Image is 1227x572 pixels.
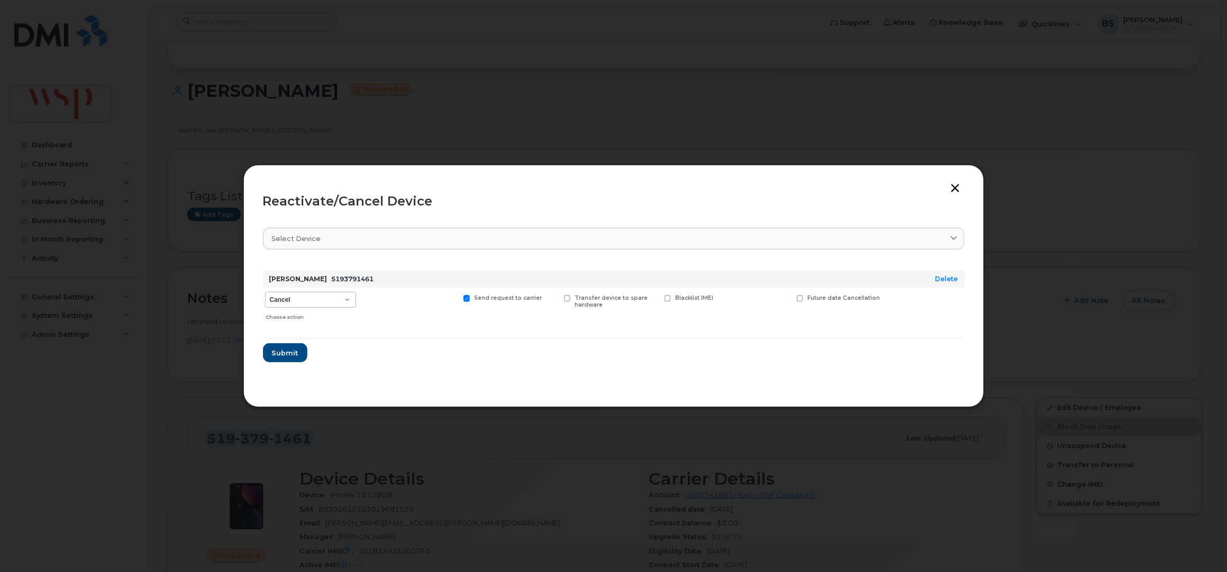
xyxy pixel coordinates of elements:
a: Delete [935,275,958,283]
span: 5193791461 [332,275,374,283]
input: Future date Cancellation [784,295,789,300]
div: Choose action [266,309,356,321]
a: Select device [263,228,965,249]
span: Blacklist IMEI [675,294,713,301]
div: Reactivate/Cancel Device [263,195,965,208]
span: Select device [272,234,321,244]
span: Submit [272,348,298,358]
input: Blacklist IMEI [652,295,657,300]
span: Transfer device to spare hardware [575,294,648,308]
strong: [PERSON_NAME] [269,275,328,283]
button: Submit [263,343,307,362]
span: Future date Cancellation [807,294,880,301]
span: Send request to carrier [474,294,542,301]
input: Send request to carrier [451,295,456,300]
input: Transfer device to spare hardware [551,295,557,300]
